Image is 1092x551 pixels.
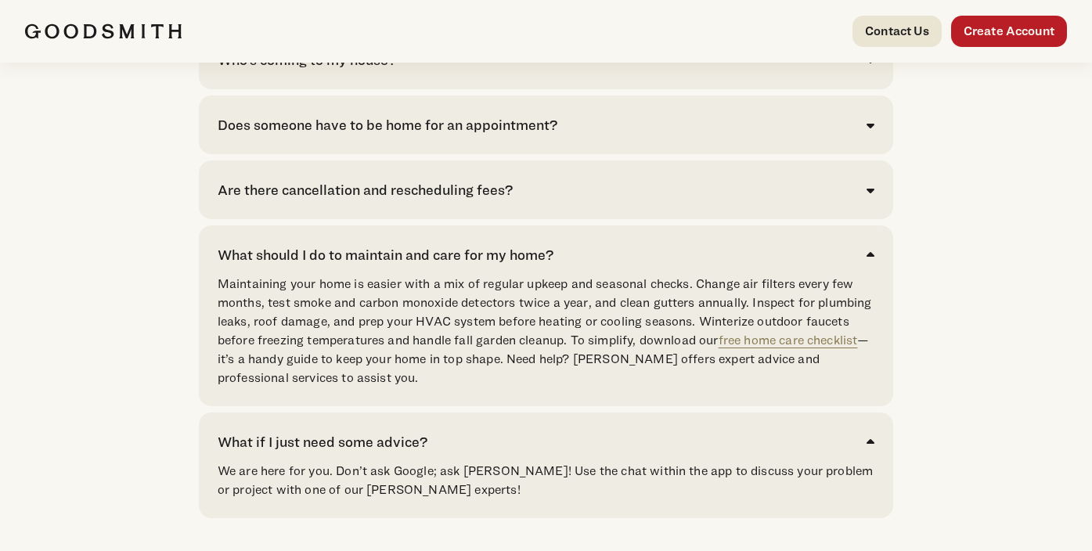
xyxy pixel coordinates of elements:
[218,244,553,265] div: What should I do to maintain and care for my home?
[719,333,858,348] a: free home care checklist
[218,431,427,452] div: What if I just need some advice?
[218,275,874,387] p: Maintaining your home is easier with a mix of regular upkeep and seasonal checks. Change air filt...
[218,179,513,200] div: Are there cancellation and rescheduling fees?
[218,462,874,499] p: We are here for you. Don’t ask Google; ask [PERSON_NAME]! Use the chat within the app to discuss ...
[852,16,942,47] a: Contact Us
[951,16,1067,47] a: Create Account
[25,23,182,39] img: Goodsmith
[218,114,557,135] div: Does someone have to be home for an appointment?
